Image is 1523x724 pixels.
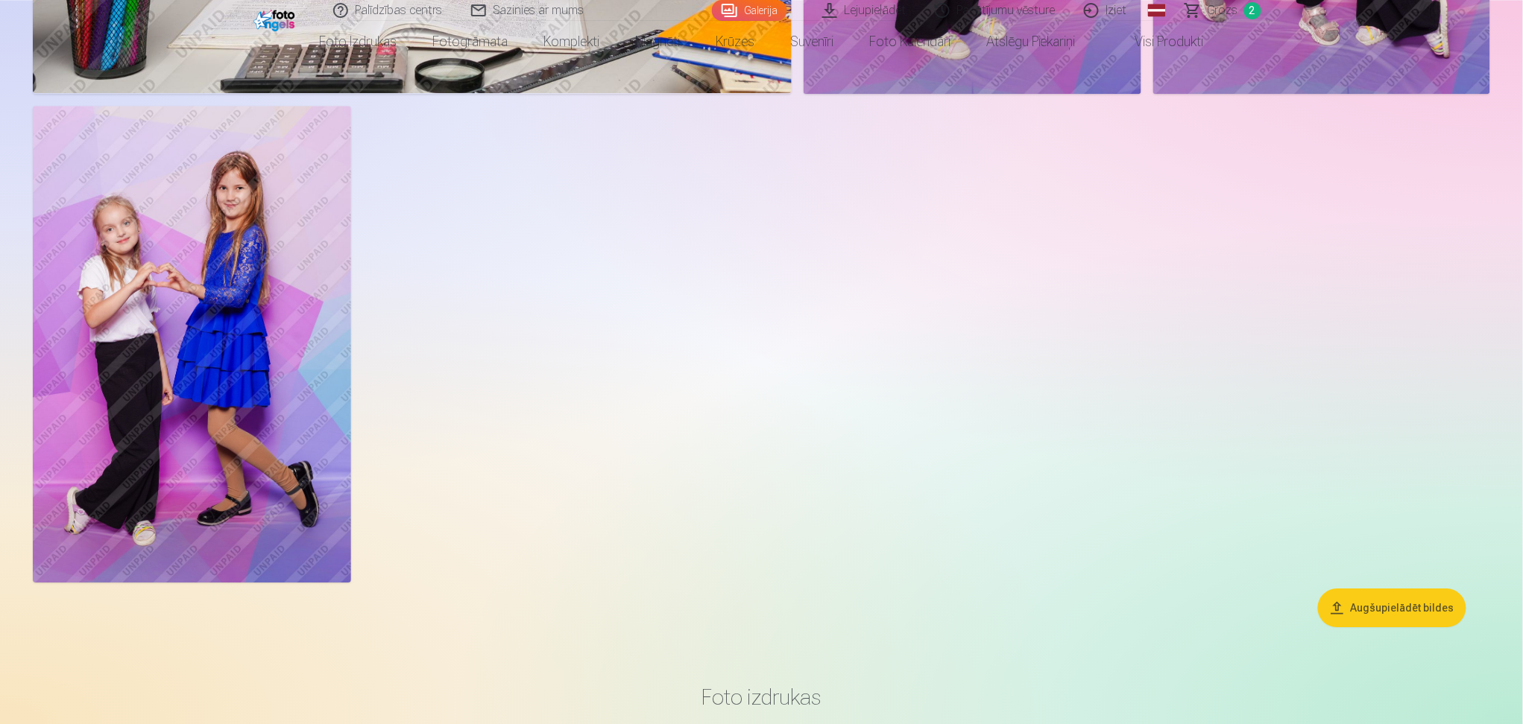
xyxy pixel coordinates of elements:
[1318,588,1466,627] button: Augšupielādēt bildes
[968,21,1094,63] a: Atslēgu piekariņi
[1094,21,1222,63] a: Visi produkti
[851,21,968,63] a: Foto kalendāri
[526,21,617,63] a: Komplekti
[253,6,299,31] img: /fa1
[617,21,698,63] a: Magnēti
[1208,1,1238,19] span: Grozs
[414,21,526,63] a: Fotogrāmata
[1244,2,1261,19] span: 2
[772,21,851,63] a: Suvenīri
[301,21,414,63] a: Foto izdrukas
[327,684,1197,711] h3: Foto izdrukas
[698,21,772,63] a: Krūzes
